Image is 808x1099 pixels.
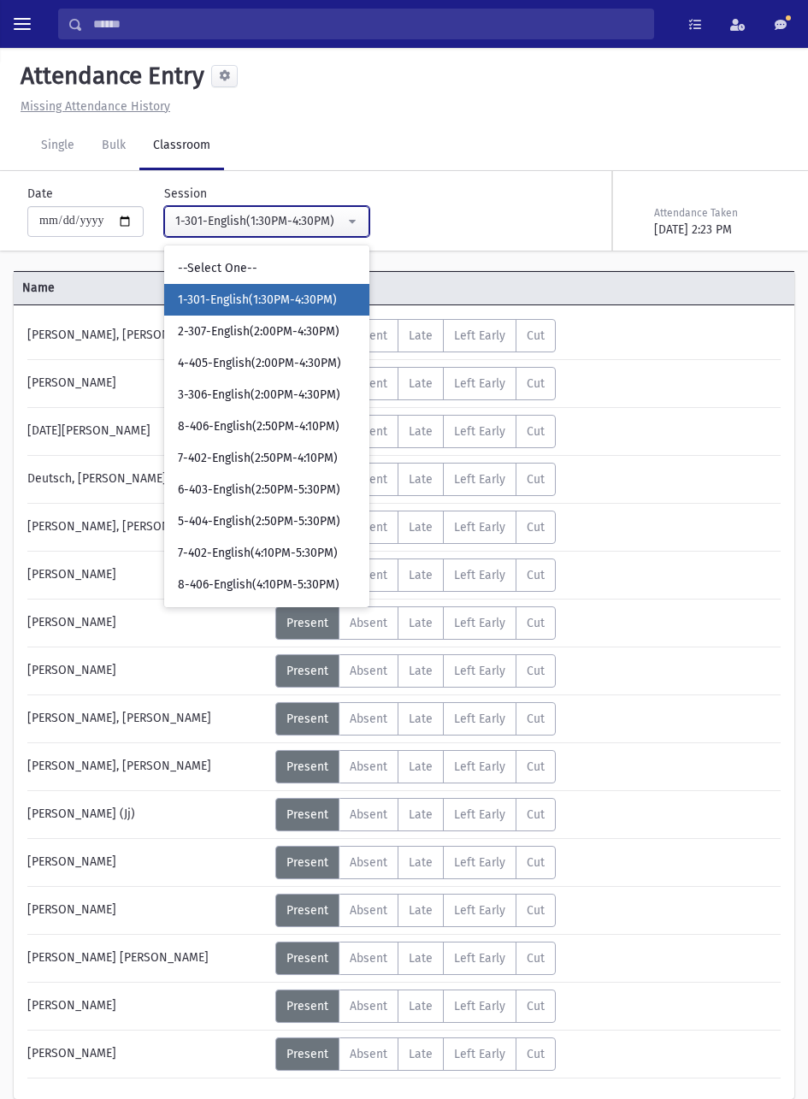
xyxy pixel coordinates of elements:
span: Late [409,616,433,630]
span: Late [409,999,433,1013]
div: AttTypes [275,654,556,688]
span: Cut [527,855,545,870]
span: Cut [527,664,545,678]
span: Present [286,855,328,870]
button: toggle menu [7,9,38,39]
span: Cut [527,616,545,630]
span: Left Early [454,999,505,1013]
span: Absent [350,855,387,870]
span: Left Early [454,568,505,582]
span: Cut [527,520,545,535]
div: [PERSON_NAME] [19,894,275,927]
span: --Select One-- [178,260,257,277]
span: Attendance [274,279,729,297]
span: Late [409,951,433,966]
div: [PERSON_NAME] [19,846,275,879]
span: Left Early [454,807,505,822]
div: [DATE] 2:23 PM [654,221,777,239]
span: Late [409,855,433,870]
div: AttTypes [275,894,556,927]
a: Missing Attendance History [14,99,170,114]
span: Cut [527,472,545,487]
span: Left Early [454,376,505,391]
span: Cut [527,807,545,822]
div: AttTypes [275,798,556,831]
span: Cut [527,424,545,439]
span: Cut [527,712,545,726]
h5: Attendance Entry [14,62,204,91]
span: 1-301-English(1:30PM-4:30PM) [178,292,337,309]
label: Session [164,185,207,203]
input: Search [83,9,653,39]
span: Present [286,999,328,1013]
u: Missing Attendance History [21,99,170,114]
span: Late [409,520,433,535]
div: AttTypes [275,606,556,640]
div: [PERSON_NAME] [19,1037,275,1071]
a: Classroom [139,122,224,170]
span: Absent [350,616,387,630]
span: Left Early [454,520,505,535]
div: AttTypes [275,463,556,496]
span: Left Early [454,759,505,774]
span: Present [286,759,328,774]
div: [PERSON_NAME] [19,606,275,640]
span: Late [409,712,433,726]
div: [PERSON_NAME], [PERSON_NAME] [19,702,275,736]
span: Left Early [454,712,505,726]
span: Late [409,424,433,439]
span: 5-404-English(2:50PM-5:30PM) [178,513,340,530]
div: [PERSON_NAME], [PERSON_NAME] [19,319,275,352]
div: [PERSON_NAME] [19,654,275,688]
span: Cut [527,376,545,391]
span: 6-403-English(2:50PM-5:30PM) [178,482,340,499]
div: 1-301-English(1:30PM-4:30PM) [175,212,345,230]
span: Present [286,951,328,966]
div: AttTypes [275,511,556,544]
div: AttTypes [275,367,556,400]
div: [PERSON_NAME] [19,990,275,1023]
span: Absent [350,951,387,966]
span: Left Early [454,664,505,678]
span: Absent [350,664,387,678]
div: AttTypes [275,846,556,879]
span: Absent [350,759,387,774]
div: Attendance Taken [654,205,777,221]
span: 7-402-English(2:50PM-4:10PM) [178,450,338,467]
button: 1-301-English(1:30PM-4:30PM) [164,206,369,237]
div: AttTypes [275,319,556,352]
span: Name [14,279,274,297]
span: Present [286,616,328,630]
label: Date [27,185,53,203]
span: Left Early [454,472,505,487]
span: 8-406-English(2:50PM-4:10PM) [178,418,339,435]
span: Left Early [454,424,505,439]
span: Present [286,712,328,726]
span: Late [409,472,433,487]
div: AttTypes [275,558,556,592]
span: Left Early [454,855,505,870]
a: Bulk [88,122,139,170]
span: Left Early [454,616,505,630]
span: Cut [527,1047,545,1061]
a: Single [27,122,88,170]
span: Cut [527,999,545,1013]
span: Present [286,664,328,678]
span: Cut [527,328,545,343]
div: AttTypes [275,990,556,1023]
div: [PERSON_NAME] [PERSON_NAME] [19,942,275,975]
span: Absent [350,712,387,726]
div: [DATE][PERSON_NAME] [19,415,275,448]
div: [PERSON_NAME] (Jj) [19,798,275,831]
div: Deutsch, [PERSON_NAME] [19,463,275,496]
span: 8-406-English(4:10PM-5:30PM) [178,576,339,594]
span: Cut [527,951,545,966]
div: AttTypes [275,415,556,448]
span: 7-402-English(4:10PM-5:30PM) [178,545,338,562]
div: AttTypes [275,702,556,736]
span: Left Early [454,951,505,966]
span: Present [286,903,328,918]
div: [PERSON_NAME], [PERSON_NAME] [19,511,275,544]
span: Late [409,903,433,918]
span: Late [409,376,433,391]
